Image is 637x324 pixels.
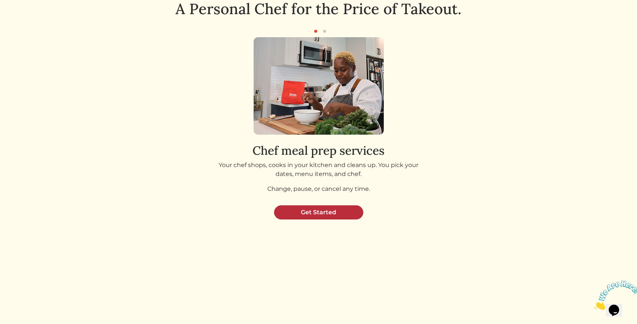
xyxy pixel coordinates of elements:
p: Change, pause, or cancel any time. [211,185,426,193]
img: Chat attention grabber [3,3,49,32]
a: Get Started [274,205,363,219]
h2: Chef meal prep services [211,144,426,158]
p: Your chef shops, cooks in your kitchen and cleans up. You pick your dates, menu items, and chef. [211,161,426,179]
img: get_started_1-0a65ebd32e7c329797e27adf41642e3aafd0a893fca442ac9c35c8b44ad508ba.png [254,37,384,135]
iframe: chat widget [591,278,637,313]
